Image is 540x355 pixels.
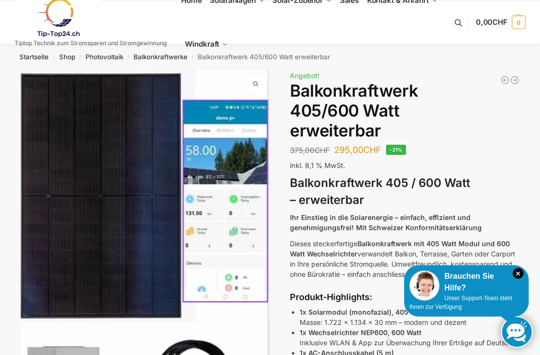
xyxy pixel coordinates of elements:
[513,268,523,279] i: Schließen
[134,53,187,61] a: Balkonkraftwerke
[85,53,123,61] a: Photovoltaik
[315,146,330,155] span: CHF
[75,53,85,61] span: /
[290,239,510,258] strong: Balkonkraftwerk mit 405 Watt Modul und 600 Watt Wechselrichter
[409,270,439,301] img: Customer service
[476,17,507,27] span: 0,00
[510,75,520,85] a: 890/600 Watt Solarkraftwerk + 2,7 KW Batteriespeicher Genehmigungsfrei
[59,53,75,61] a: Shop
[290,176,470,207] strong: Balkonkraftwerk 405 / 600 Watt – erweiterbar
[409,270,523,294] div: Brauchen Sie Hilfe?
[363,145,381,155] span: CHF
[290,292,372,302] strong: Produkt-Highlights:
[290,81,520,140] h1: Balkonkraftwerk 405/600 Watt erweiterbar
[386,145,406,155] span: -21%
[512,16,525,29] span: 0
[290,146,330,155] bdi: 375,00
[19,53,49,61] a: Startseite
[290,213,482,232] strong: Ihr Einstieg in die Solarenergie – einfach, effizient und genehmigungsfrei! Mit Schweizer Konform...
[409,295,512,310] span: Unser Support-Team steht Ihnen zur Verfügung
[290,161,345,169] span: inkl. 8,1 % MwSt.
[300,328,422,337] strong: 1x Wechselrichter NEP600, 600 Watt
[476,8,525,37] a: 0,00CHF 0
[49,53,59,61] span: /
[500,75,510,85] a: Balkonkraftwerk 600/810 Watt Fullblack
[300,307,520,327] p: Masse: 1.722 x 1.134 x 30 mm – modern und dezent
[492,17,507,27] span: CHF
[290,238,520,279] p: Dieses steckerfertige verwandelt Balkon, Terrasse, Garten oder Carport in Ihre persönliche Stromq...
[270,69,519,319] img: Balkonkraftwerk 405/600 Watt erweiterbar 3
[290,71,320,80] span: Angebot!
[181,22,232,66] a: Windkraft
[123,53,134,61] span: /
[185,39,219,49] span: Windkraft
[15,40,167,46] p: Tiptop Technik zum Stromsparen und Stromgewinnung
[300,327,520,348] p: Inklusive WLAN & App zur Überwachung Ihrer Erträge auf Deutsch
[334,145,381,155] bdi: 295,00
[300,308,458,316] strong: 1x Solarmodul (monofazial), 405 Watt, schwarz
